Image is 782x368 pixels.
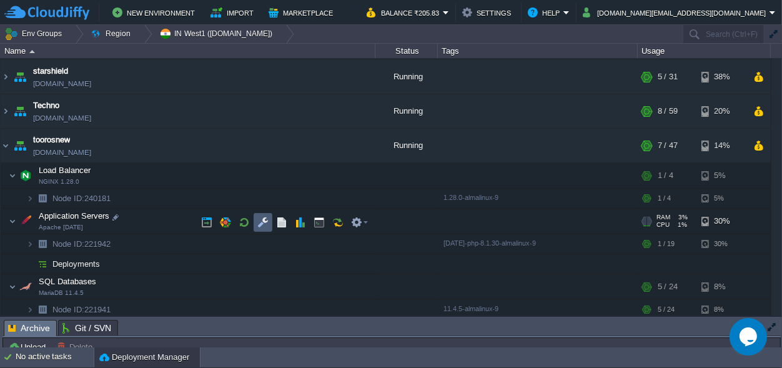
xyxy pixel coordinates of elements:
a: Load BalancerNGINX 1.28.0 [37,167,92,177]
button: IN West1 ([DOMAIN_NAME]) [159,25,277,42]
img: AMDAwAAAACH5BAEAAAAALAAAAAABAAEAAAICRAEAOw== [34,302,51,321]
div: 1 / 4 [658,191,671,210]
img: AMDAwAAAACH5BAEAAAAALAAAAAABAAEAAAICRAEAOw== [1,62,11,96]
span: Apache [DATE] [39,226,83,233]
img: AMDAwAAAACH5BAEAAAAALAAAAAABAAEAAAICRAEAOw== [34,191,51,210]
a: starshield [33,67,68,79]
span: Node ID: [52,241,84,251]
div: 7 / 47 [658,131,678,164]
div: 1 / 19 [658,236,675,256]
span: 221942 [51,241,112,251]
button: Env Groups [4,25,66,42]
span: 221941 [51,306,112,317]
span: CPU [656,223,670,231]
img: AMDAwAAAACH5BAEAAAAALAAAAAABAAEAAAICRAEAOw== [34,256,51,276]
img: AMDAwAAAACH5BAEAAAAALAAAAAABAAEAAAICRAEAOw== [26,256,34,276]
div: Running [375,131,438,164]
span: RAM [656,216,670,223]
a: [DOMAIN_NAME] [33,148,91,161]
button: Upload [8,341,49,352]
button: Region [91,25,135,42]
img: AMDAwAAAACH5BAEAAAAALAAAAAABAAEAAAICRAEAOw== [1,96,11,130]
img: CloudJiffy [4,5,89,21]
div: Status [376,44,437,58]
img: AMDAwAAAACH5BAEAAAAALAAAAAABAAEAAAICRAEAOw== [26,191,34,210]
button: Import [210,5,257,20]
img: AMDAwAAAACH5BAEAAAAALAAAAAABAAEAAAICRAEAOw== [9,211,16,236]
a: Techno [33,101,59,114]
div: Tags [438,44,637,58]
button: Deployment Manager [99,351,189,364]
div: 30% [701,211,742,236]
span: Node ID: [52,307,84,316]
a: [DOMAIN_NAME] [33,114,91,126]
div: 30% [701,236,742,256]
button: [DOMAIN_NAME][EMAIL_ADDRESS][DOMAIN_NAME] [583,5,770,20]
span: 1% [675,223,687,231]
a: Node ID:240181 [51,195,112,206]
img: AMDAwAAAACH5BAEAAAAALAAAAAABAAEAAAICRAEAOw== [26,302,34,321]
div: 5% [701,191,742,210]
button: Settings [462,5,515,20]
span: Git / SVN [62,321,111,336]
button: Balance ₹205.83 [367,5,443,20]
div: 14% [701,131,742,164]
button: Marketplace [269,5,337,20]
a: toorosnew [33,136,70,148]
a: Application ServersApache [DATE] [37,213,111,222]
span: SQL Databases [37,278,98,289]
span: 11.4.5-almalinux-9 [443,307,498,314]
img: AMDAwAAAACH5BAEAAAAALAAAAAABAAEAAAICRAEAOw== [9,165,16,190]
img: AMDAwAAAACH5BAEAAAAALAAAAAABAAEAAAICRAEAOw== [1,131,11,164]
button: Help [528,5,563,20]
img: AMDAwAAAACH5BAEAAAAALAAAAAABAAEAAAICRAEAOw== [26,236,34,256]
div: Running [375,96,438,130]
div: 8% [701,302,742,321]
img: AMDAwAAAACH5BAEAAAAALAAAAAABAAEAAAICRAEAOw== [17,211,34,236]
div: 1 / 4 [658,165,673,190]
span: Node ID: [52,196,84,205]
span: 1.28.0-almalinux-9 [443,196,498,203]
img: AMDAwAAAACH5BAEAAAAALAAAAAABAAEAAAICRAEAOw== [11,96,29,130]
span: 240181 [51,195,112,206]
div: 5 / 24 [658,276,678,301]
img: AMDAwAAAACH5BAEAAAAALAAAAAABAAEAAAICRAEAOw== [34,236,51,256]
div: 20% [701,96,742,130]
a: Node ID:221942 [51,241,112,251]
span: MariaDB 11.4.5 [39,291,84,299]
a: SQL DatabasesMariaDB 11.4.5 [37,279,98,288]
div: Usage [638,44,770,58]
div: No active tasks [16,347,94,367]
div: Name [1,44,375,58]
a: Node ID:221941 [51,306,112,317]
button: New Environment [112,5,199,20]
span: Archive [8,321,50,336]
div: 38% [701,62,742,96]
img: AMDAwAAAACH5BAEAAAAALAAAAAABAAEAAAICRAEAOw== [29,50,35,53]
iframe: chat widget [730,318,770,356]
span: NGINX 1.28.0 [39,180,79,187]
img: AMDAwAAAACH5BAEAAAAALAAAAAABAAEAAAICRAEAOw== [17,165,34,190]
div: 5 / 31 [658,62,678,96]
div: Running [375,62,438,96]
div: 8 / 59 [658,96,678,130]
img: AMDAwAAAACH5BAEAAAAALAAAAAABAAEAAAICRAEAOw== [17,276,34,301]
span: [DATE]-php-8.1.30-almalinux-9 [443,241,536,249]
div: 5% [701,165,742,190]
div: 8% [701,276,742,301]
img: AMDAwAAAACH5BAEAAAAALAAAAAABAAEAAAICRAEAOw== [11,131,29,164]
button: Delete [57,341,96,352]
span: Load Balancer [37,167,92,177]
span: 3% [675,216,688,223]
span: Application Servers [37,212,111,223]
a: [DOMAIN_NAME] [33,79,91,92]
a: Deployments [51,261,102,271]
img: AMDAwAAAACH5BAEAAAAALAAAAAABAAEAAAICRAEAOw== [11,62,29,96]
div: 5 / 24 [658,302,675,321]
img: AMDAwAAAACH5BAEAAAAALAAAAAABAAEAAAICRAEAOw== [9,276,16,301]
